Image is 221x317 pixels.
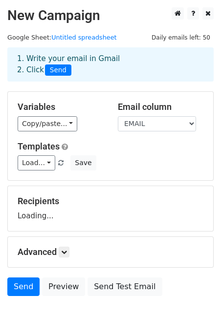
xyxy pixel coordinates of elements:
[148,34,214,41] a: Daily emails left: 50
[10,53,211,76] div: 1. Write your email in Gmail 2. Click
[18,155,55,170] a: Load...
[18,196,203,221] div: Loading...
[118,102,203,112] h5: Email column
[148,32,214,43] span: Daily emails left: 50
[18,116,77,131] a: Copy/paste...
[51,34,116,41] a: Untitled spreadsheet
[88,277,162,296] a: Send Test Email
[18,141,60,151] a: Templates
[18,102,103,112] h5: Variables
[7,7,214,24] h2: New Campaign
[45,64,71,76] span: Send
[7,34,117,41] small: Google Sheet:
[70,155,96,170] button: Save
[18,196,203,207] h5: Recipients
[7,277,40,296] a: Send
[18,247,203,257] h5: Advanced
[42,277,85,296] a: Preview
